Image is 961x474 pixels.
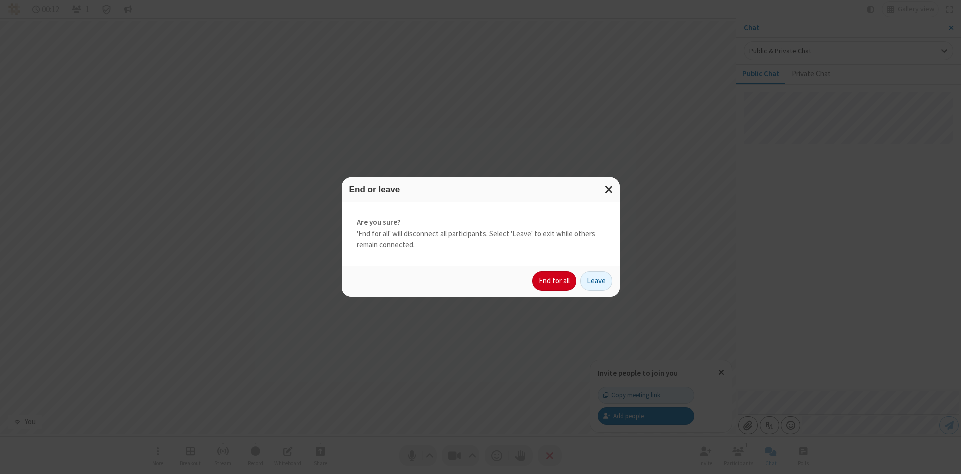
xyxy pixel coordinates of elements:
[342,202,620,266] div: 'End for all' will disconnect all participants. Select 'Leave' to exit while others remain connec...
[599,177,620,202] button: Close modal
[580,271,612,291] button: Leave
[357,217,605,228] strong: Are you sure?
[349,185,612,194] h3: End or leave
[532,271,576,291] button: End for all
